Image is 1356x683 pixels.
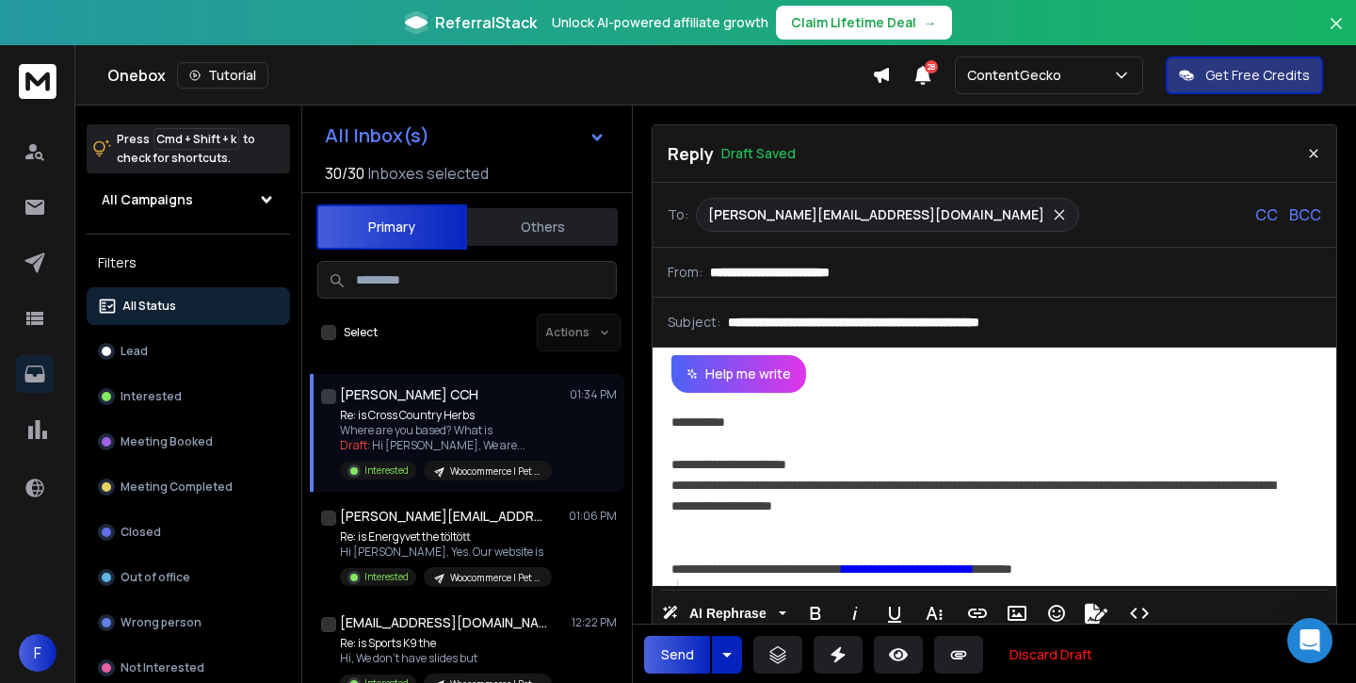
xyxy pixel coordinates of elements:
button: Close banner [1324,11,1348,57]
label: Select [344,325,378,340]
button: Others [467,206,618,248]
button: Claim Lifetime Deal→ [776,6,952,40]
button: Underline (⌘U) [877,594,912,632]
p: 01:34 PM [570,387,617,402]
h3: Inboxes selected [368,162,489,185]
button: F [19,634,56,672]
button: Signature [1078,594,1114,632]
p: [PERSON_NAME][EMAIL_ADDRESS][DOMAIN_NAME] [708,205,1044,224]
p: Hi, We don't have slides but [340,651,552,666]
p: Interested [364,570,409,584]
p: Closed [121,525,161,540]
button: AI Rephrase [658,594,790,632]
button: Out of office [87,559,290,596]
p: Hi [PERSON_NAME], Yes. Our website is [340,545,552,560]
p: Interested [364,463,409,478]
span: Draft: [340,437,370,453]
p: Lead [121,344,148,359]
p: Re: is Cross Country Herbs [340,408,552,423]
p: Woocommerce | Pet Food & Supplies | [GEOGRAPHIC_DATA] | [PERSON_NAME]'s unhinged, Erki v2 | [DATE] [450,571,541,585]
button: Lead [87,333,290,370]
span: Hi [PERSON_NAME], We are ... [372,437,525,453]
p: Interested [121,389,182,404]
p: Unlock AI-powered affiliate growth [552,13,768,32]
button: Primary [316,204,467,250]
div: Onebox [107,62,872,89]
p: Press to check for shortcuts. [117,130,255,168]
p: 12:22 PM [572,615,617,630]
button: All Campaigns [87,181,290,219]
button: Insert Link (⌘K) [960,594,995,632]
p: Meeting Booked [121,434,213,449]
button: Bold (⌘B) [798,594,833,632]
span: AI Rephrase [686,606,770,622]
button: Italic (⌘I) [837,594,873,632]
span: 30 / 30 [325,162,364,185]
p: CC [1255,203,1278,226]
button: Code View [1122,594,1157,632]
button: Send [644,636,710,674]
p: Reply [668,140,714,167]
span: 28 [925,60,938,73]
p: ContentGecko [967,66,1069,85]
p: Get Free Credits [1205,66,1310,85]
p: Re: is Sports K9 the [340,636,552,651]
p: Out of office [121,570,190,585]
h3: Filters [87,250,290,276]
button: All Inbox(s) [310,117,621,154]
p: 01:06 PM [569,509,617,524]
h1: All Inbox(s) [325,126,429,145]
p: Wrong person [121,615,202,630]
button: Closed [87,513,290,551]
p: Not Interested [121,660,204,675]
h1: All Campaigns [102,190,193,209]
h1: [EMAIL_ADDRESS][DOMAIN_NAME] [340,613,547,632]
div: Open Intercom Messenger [1287,618,1332,663]
button: Emoticons [1039,594,1074,632]
p: Subject: [668,313,720,332]
button: Insert Image (⌘P) [999,594,1035,632]
button: Tutorial [177,62,268,89]
button: More Text [916,594,952,632]
button: Meeting Booked [87,423,290,461]
button: Wrong person [87,604,290,642]
button: Get Free Credits [1166,57,1323,94]
p: BCC [1289,203,1321,226]
button: Interested [87,378,290,415]
p: Draft Saved [721,144,796,163]
span: ReferralStack [435,11,537,34]
span: → [924,13,937,32]
h1: [PERSON_NAME][EMAIL_ADDRESS][DOMAIN_NAME] [340,507,547,526]
h1: [PERSON_NAME] CCH [340,385,478,404]
p: From: [668,263,702,282]
button: Discard Draft [994,636,1107,674]
button: Help me write [671,355,806,393]
p: All Status [122,299,176,314]
button: Meeting Completed [87,468,290,506]
span: Cmd + Shift + k [153,128,239,150]
p: Meeting Completed [121,480,233,495]
p: To: [668,205,688,224]
p: Woocommerce | Pet Food & Supplies | [GEOGRAPHIC_DATA] | Eerik's unhinged, shorter | [DATE] [450,464,541,479]
p: Where are you based? What is [340,423,552,438]
button: All Status [87,287,290,325]
p: Re: is Energyvet the töltött [340,529,552,545]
